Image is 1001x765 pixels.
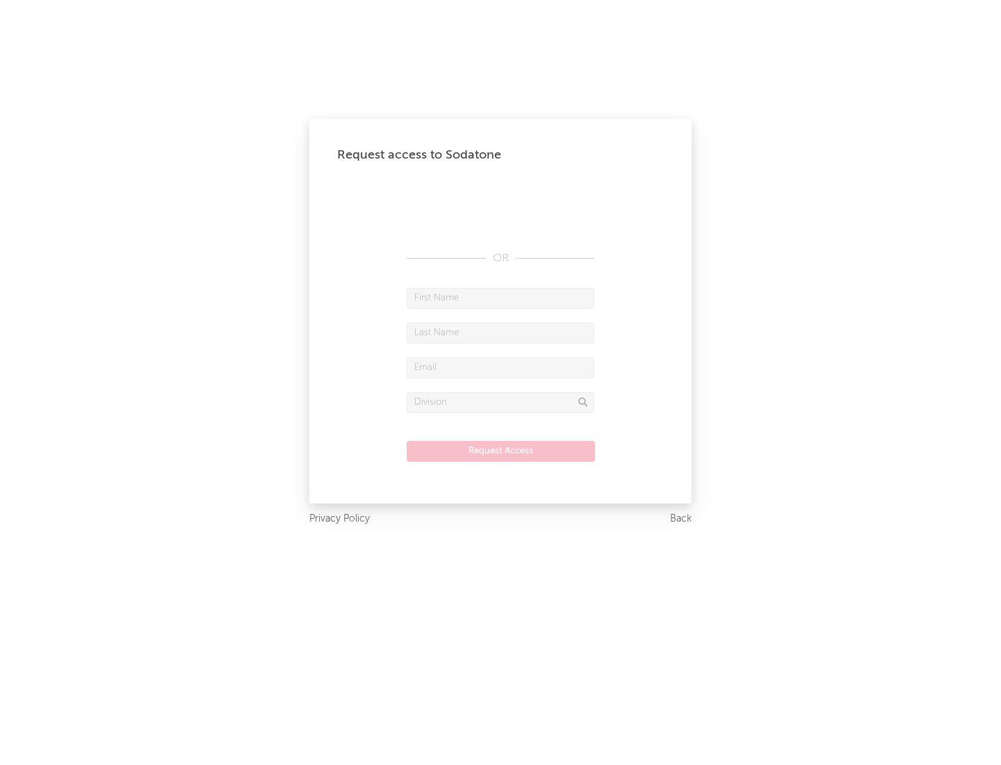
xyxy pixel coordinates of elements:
a: Privacy Policy [309,510,370,528]
div: Request access to Sodatone [337,147,664,163]
input: Email [407,357,594,378]
input: Last Name [407,323,594,344]
input: Division [407,392,594,413]
div: OR [407,250,594,267]
button: Request Access [407,441,595,462]
a: Back [670,510,692,528]
input: First Name [407,288,594,309]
